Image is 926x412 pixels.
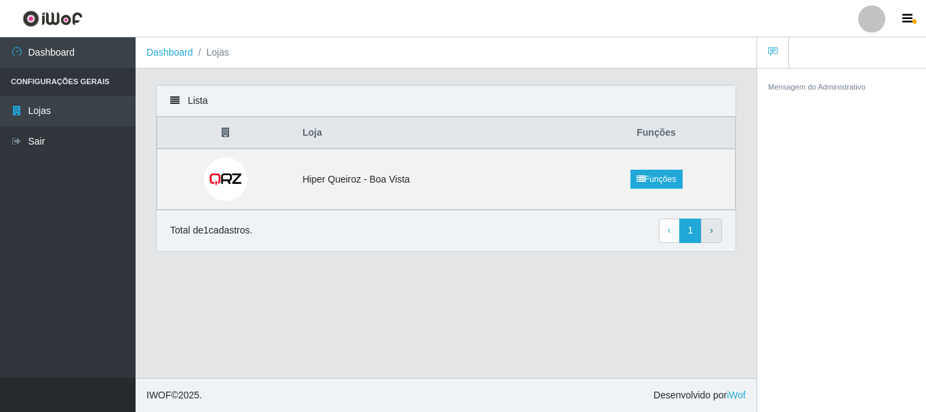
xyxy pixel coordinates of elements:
div: Lista [157,86,736,117]
a: Next [701,219,722,243]
a: Funções [630,170,683,189]
a: Dashboard [146,47,193,58]
th: Loja [294,117,578,149]
a: iWof [727,390,746,400]
img: CoreUI Logo [22,10,83,27]
span: IWOF [146,390,172,400]
nav: breadcrumb [136,37,757,69]
td: Hiper Queiroz - Boa Vista [294,149,578,210]
span: © 2025 . [146,388,202,402]
th: Funções [578,117,735,149]
nav: pagination [659,219,722,243]
img: Hiper Queiroz - Boa Vista [204,157,247,201]
span: ‹ [668,225,671,236]
small: Mensagem do Administrativo [768,83,866,91]
a: 1 [679,219,702,243]
span: › [710,225,713,236]
span: Desenvolvido por [653,388,746,402]
li: Lojas [193,45,229,60]
a: Previous [659,219,680,243]
p: Total de 1 cadastros. [170,223,252,238]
